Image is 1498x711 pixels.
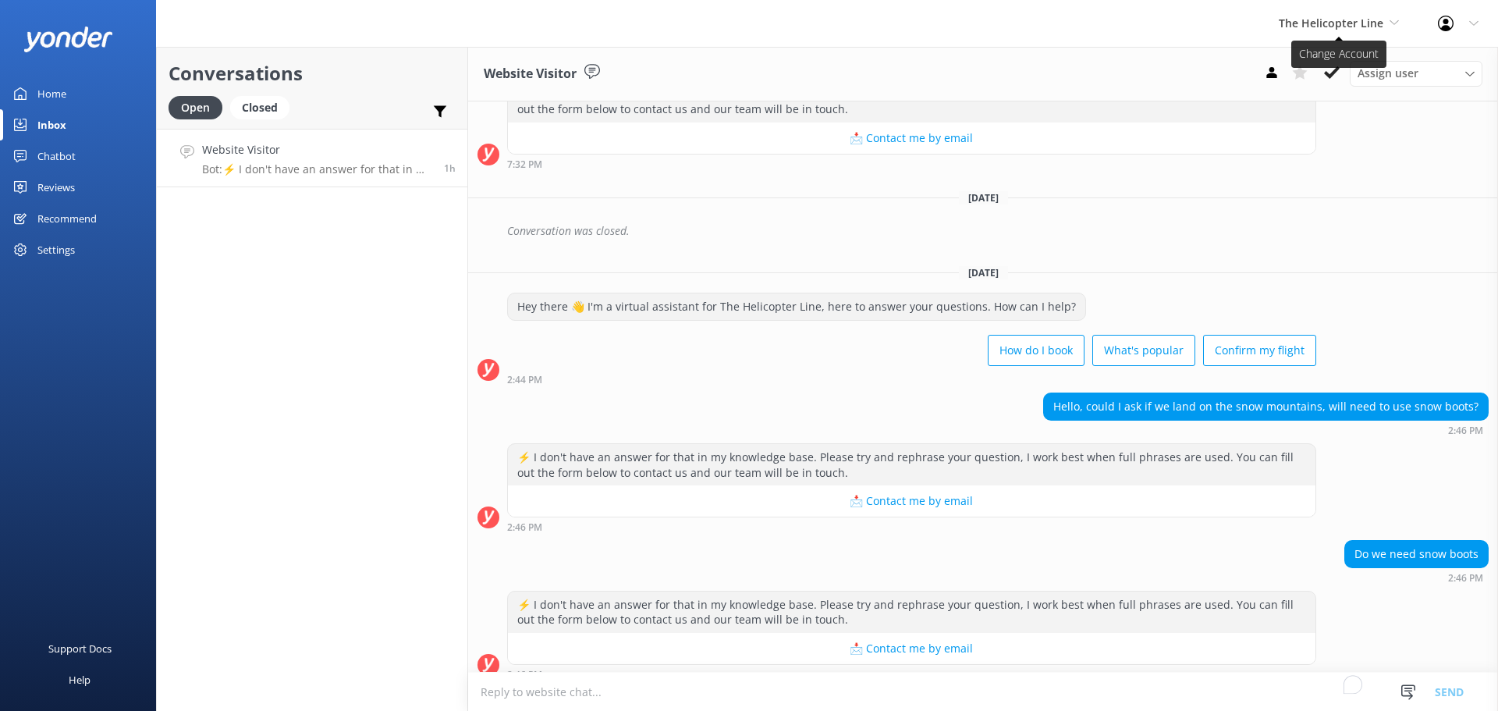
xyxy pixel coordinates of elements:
div: Settings [37,234,75,265]
div: Sep 14 2025 02:46pm (UTC +12:00) Pacific/Auckland [507,669,1316,680]
strong: 2:46 PM [1448,426,1483,435]
div: Home [37,78,66,109]
button: How do I book [988,335,1084,366]
div: ⚡ I don't have an answer for that in my knowledge base. Please try and rephrase your question, I ... [508,592,1315,633]
div: Hey there 👋 I'm a virtual assistant for The Helicopter Line, here to answer your questions. How c... [508,293,1085,320]
strong: 2:46 PM [507,523,542,532]
button: What's popular [1092,335,1195,366]
strong: 2:46 PM [1448,574,1483,583]
button: Confirm my flight [1203,335,1316,366]
div: ⚡ I don't have an answer for that in my knowledge base. Please try and rephrase your question, I ... [508,81,1315,123]
div: Recommend [37,203,97,234]
p: Bot: ⚡ I don't have an answer for that in my knowledge base. Please try and rephrase your questio... [202,162,432,176]
div: 2025-09-05T22:22:19.221 [477,218,1489,244]
div: Sep 14 2025 02:44pm (UTC +12:00) Pacific/Auckland [507,374,1316,385]
div: Sep 14 2025 02:46pm (UTC +12:00) Pacific/Auckland [1043,425,1489,435]
strong: 7:32 PM [507,160,542,169]
div: Conversation was closed. [507,218,1489,244]
div: Support Docs [48,633,112,664]
span: [DATE] [959,266,1008,279]
div: Reviews [37,172,75,203]
span: [DATE] [959,191,1008,204]
div: Closed [230,96,289,119]
div: Open [169,96,222,119]
div: Sep 05 2025 07:32pm (UTC +12:00) Pacific/Auckland [507,158,1316,169]
div: Sep 14 2025 02:46pm (UTC +12:00) Pacific/Auckland [507,521,1316,532]
img: yonder-white-logo.png [23,27,113,52]
h3: Website Visitor [484,64,577,84]
div: ⚡ I don't have an answer for that in my knowledge base. Please try and rephrase your question, I ... [508,444,1315,485]
h2: Conversations [169,59,456,88]
a: Open [169,98,230,116]
strong: 2:46 PM [507,670,542,680]
div: Chatbot [37,140,76,172]
button: 📩 Contact me by email [508,123,1315,154]
div: Hello, could I ask if we land on the snow mountains, will need to use snow boots? [1044,393,1488,420]
span: The Helicopter Line [1279,16,1383,30]
div: Help [69,664,91,695]
div: Do we need snow boots [1345,541,1488,567]
div: Inbox [37,109,66,140]
div: Sep 14 2025 02:46pm (UTC +12:00) Pacific/Auckland [1344,572,1489,583]
h4: Website Visitor [202,141,432,158]
a: Website VisitorBot:⚡ I don't have an answer for that in my knowledge base. Please try and rephras... [157,129,467,187]
span: Assign user [1358,65,1418,82]
span: Sep 14 2025 02:46pm (UTC +12:00) Pacific/Auckland [444,162,456,175]
a: Closed [230,98,297,116]
button: 📩 Contact me by email [508,633,1315,664]
div: Assign User [1350,61,1482,86]
button: 📩 Contact me by email [508,485,1315,517]
textarea: To enrich screen reader interactions, please activate Accessibility in Grammarly extension settings [468,673,1498,711]
strong: 2:44 PM [507,375,542,385]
